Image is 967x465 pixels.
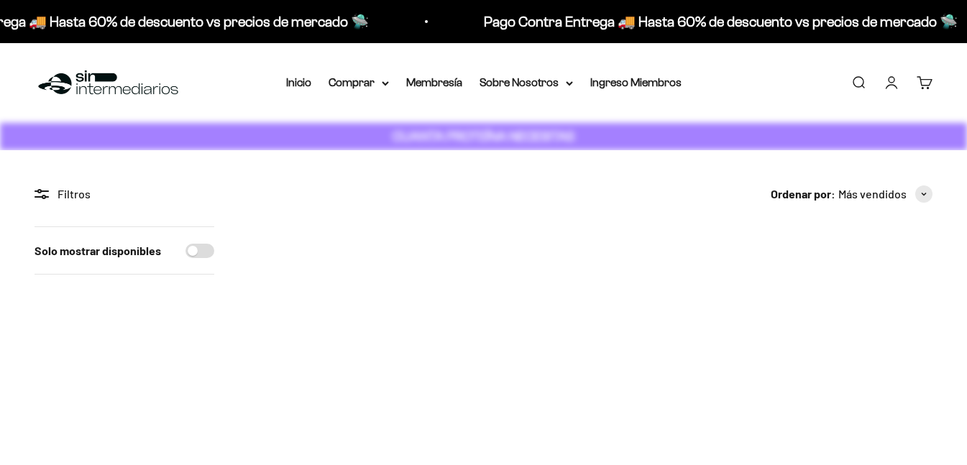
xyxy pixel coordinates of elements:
[406,76,462,88] a: Membresía
[838,185,907,203] span: Más vendidos
[838,185,932,203] button: Más vendidos
[35,185,214,203] div: Filtros
[35,241,161,260] label: Solo mostrar disponibles
[771,185,835,203] span: Ordenar por:
[590,76,682,88] a: Ingreso Miembros
[329,73,389,92] summary: Comprar
[393,129,574,144] strong: CUANTA PROTEÍNA NECESITAS
[484,10,958,33] p: Pago Contra Entrega 🚚 Hasta 60% de descuento vs precios de mercado 🛸
[286,76,311,88] a: Inicio
[480,73,573,92] summary: Sobre Nosotros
